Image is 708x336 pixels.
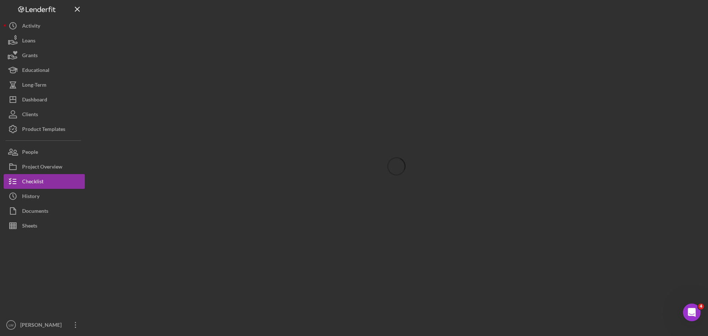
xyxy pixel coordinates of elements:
button: Project Overview [4,159,85,174]
button: Documents [4,204,85,218]
div: Educational [22,63,49,79]
div: Checklist [22,174,44,191]
div: Grants [22,48,38,65]
div: Documents [22,204,48,220]
button: Educational [4,63,85,77]
div: Clients [22,107,38,124]
div: Sheets [22,218,37,235]
button: Product Templates [4,122,85,136]
button: People [4,145,85,159]
button: Loans [4,33,85,48]
div: Product Templates [22,122,65,138]
div: History [22,189,39,205]
div: [PERSON_NAME] [18,318,66,334]
button: LW[PERSON_NAME] [4,318,85,332]
div: Long-Term [22,77,46,94]
button: Long-Term [4,77,85,92]
button: Activity [4,18,85,33]
button: Checklist [4,174,85,189]
div: Loans [22,33,35,50]
button: History [4,189,85,204]
button: Dashboard [4,92,85,107]
iframe: Intercom live chat [683,304,701,321]
span: 4 [698,304,704,309]
text: LW [8,323,14,327]
div: Activity [22,18,40,35]
div: People [22,145,38,161]
button: Clients [4,107,85,122]
button: Sheets [4,218,85,233]
div: Project Overview [22,159,62,176]
button: Grants [4,48,85,63]
div: Dashboard [22,92,47,109]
